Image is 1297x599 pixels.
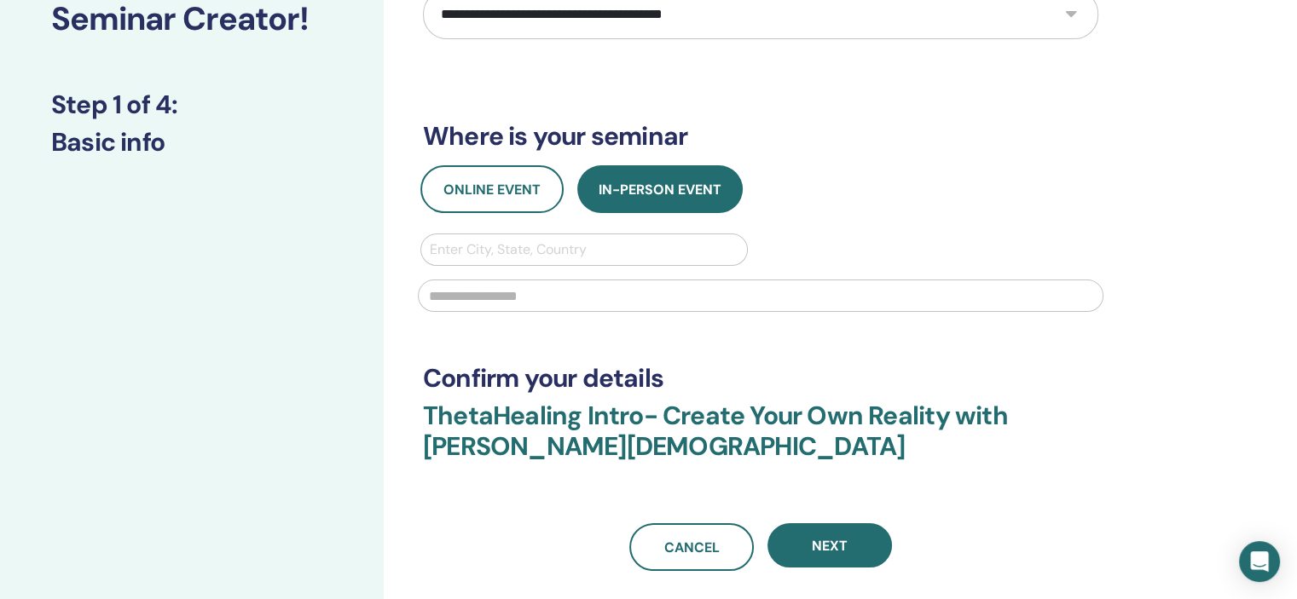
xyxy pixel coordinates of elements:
[423,121,1098,152] h3: Where is your seminar
[443,181,541,199] span: Online Event
[812,537,848,555] span: Next
[51,127,333,158] h3: Basic info
[577,165,743,213] button: In-Person Event
[51,89,333,120] h3: Step 1 of 4 :
[629,523,754,571] a: Cancel
[599,181,721,199] span: In-Person Event
[1239,541,1280,582] div: Open Intercom Messenger
[423,363,1098,394] h3: Confirm your details
[767,523,892,567] button: Next
[664,539,720,556] span: Cancel
[423,400,1098,482] h3: ThetaHealing Intro- Create Your Own Reality with [PERSON_NAME][DEMOGRAPHIC_DATA]
[420,165,564,213] button: Online Event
